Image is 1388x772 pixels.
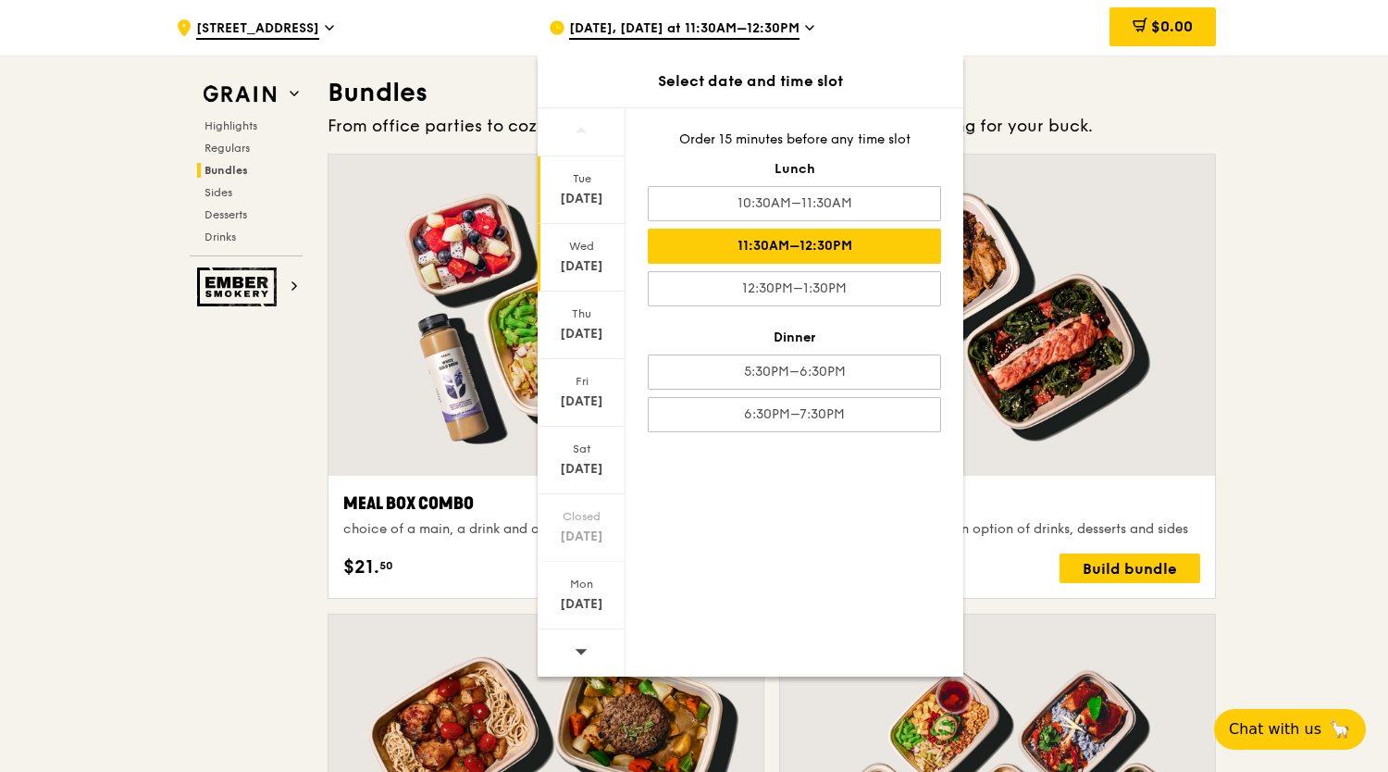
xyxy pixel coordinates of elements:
[795,491,1200,517] div: Twosome
[540,509,623,524] div: Closed
[795,520,1200,539] div: choice of two mains and an option of drinks, desserts and sides
[648,229,941,264] div: 11:30AM–12:30PM
[204,186,232,199] span: Sides
[569,19,799,40] span: [DATE], [DATE] at 11:30AM–12:30PM
[540,577,623,591] div: Mon
[540,442,623,456] div: Sat
[1151,18,1193,35] span: $0.00
[328,113,1216,139] div: From office parties to cozy gatherings at home, get more meals and more bang for your buck.
[204,119,257,132] span: Highlights
[343,491,749,517] div: Meal Box Combo
[540,528,623,546] div: [DATE]
[204,164,248,177] span: Bundles
[1060,554,1200,583] div: Build bundle
[379,558,393,573] span: 50
[1214,709,1366,750] button: Chat with us🦙
[540,595,623,614] div: [DATE]
[648,397,941,432] div: 6:30PM–7:30PM
[540,460,623,479] div: [DATE]
[540,239,623,254] div: Wed
[343,520,749,539] div: choice of a main, a drink and a side or dessert
[540,190,623,208] div: [DATE]
[204,208,247,221] span: Desserts
[540,374,623,389] div: Fri
[197,78,282,111] img: Grain web logo
[648,355,941,390] div: 5:30PM–6:30PM
[1329,718,1351,741] span: 🦙
[343,554,379,581] span: $21.
[204,142,250,155] span: Regulars
[1229,718,1321,741] span: Chat with us
[538,70,963,93] div: Select date and time slot
[540,306,623,321] div: Thu
[196,19,319,40] span: [STREET_ADDRESS]
[328,76,1216,109] h3: Bundles
[648,329,941,347] div: Dinner
[648,271,941,306] div: 12:30PM–1:30PM
[648,160,941,179] div: Lunch
[204,230,236,243] span: Drinks
[648,186,941,221] div: 10:30AM–11:30AM
[197,268,282,306] img: Ember Smokery web logo
[540,325,623,343] div: [DATE]
[540,257,623,276] div: [DATE]
[540,171,623,186] div: Tue
[648,131,941,149] div: Order 15 minutes before any time slot
[540,392,623,411] div: [DATE]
